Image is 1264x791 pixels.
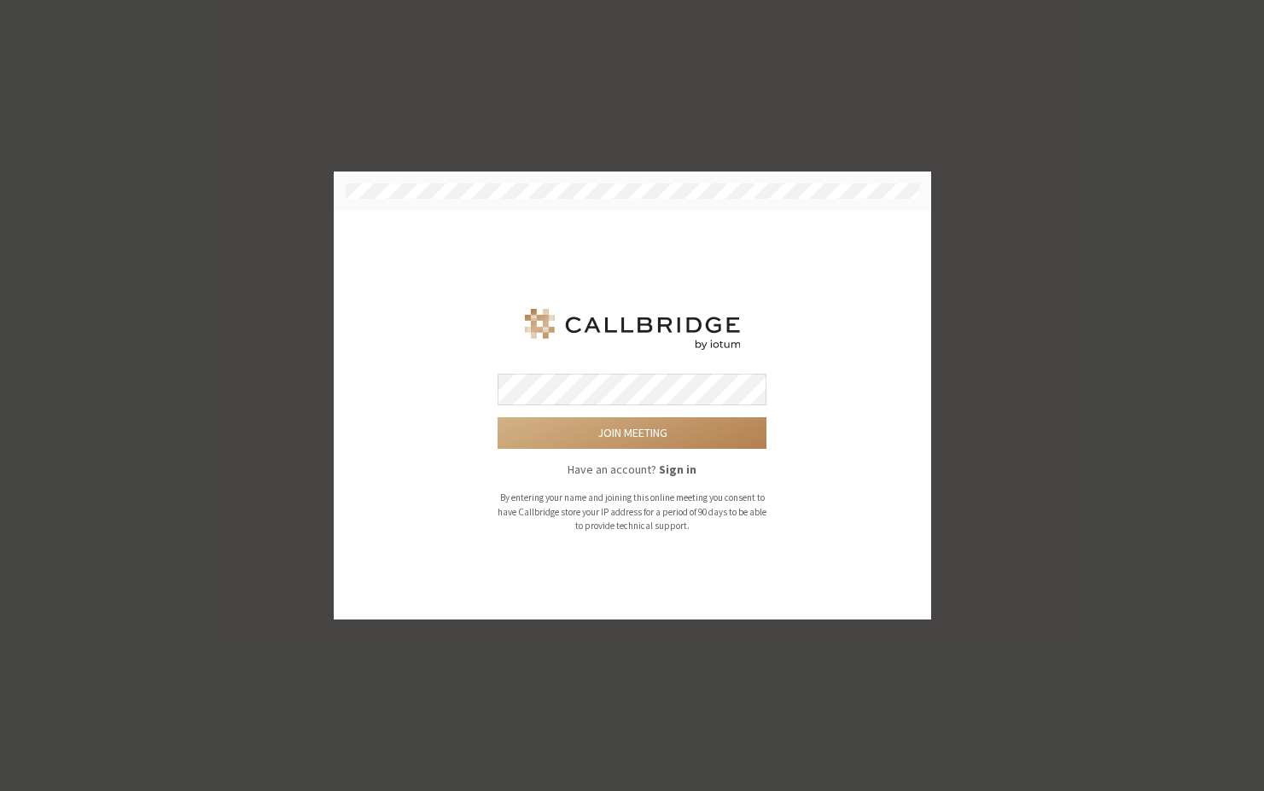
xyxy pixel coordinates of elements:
[498,417,766,449] button: Join meeting
[659,462,696,477] strong: Sign in
[498,461,766,479] p: Have an account?
[521,309,743,350] img: Iotum
[659,461,696,479] button: Sign in
[498,491,766,533] p: By entering your name and joining this online meeting you consent to have Callbridge store your I...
